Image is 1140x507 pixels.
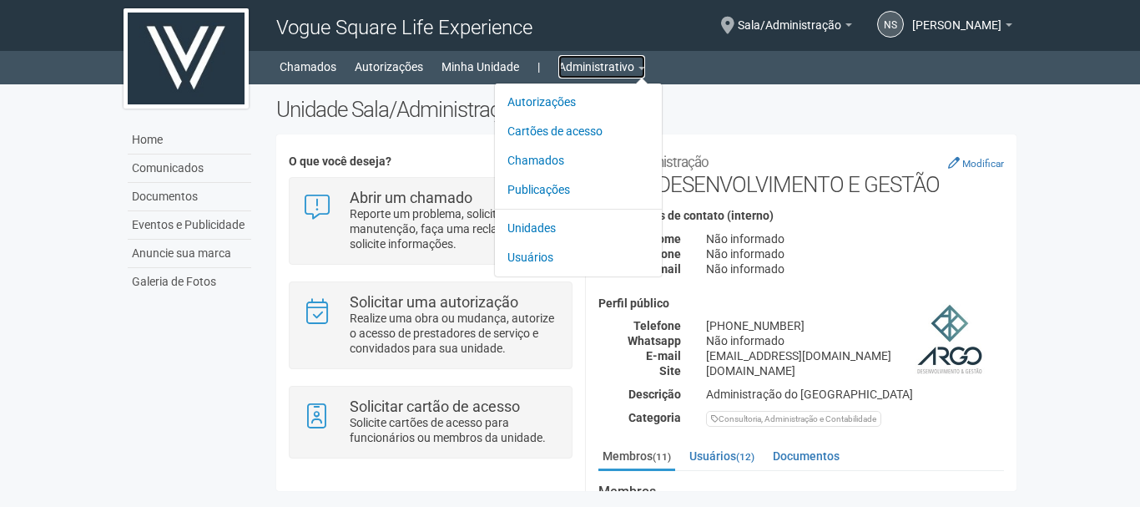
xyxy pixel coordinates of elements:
div: Consultoria, Administração e Contabilidade [706,411,881,427]
a: Galeria de Fotos [128,268,251,296]
strong: Membros [598,484,1004,499]
p: Reporte um problema, solicite manutenção, faça uma reclamação ou solicite informações. [350,206,559,251]
div: Não informado [694,231,1016,246]
strong: Abrir um chamado [350,189,472,206]
a: Comunicados [128,155,251,183]
a: Membros(11) [598,444,675,471]
strong: Site [659,364,681,378]
small: (12) [736,451,754,463]
a: Cartões de acesso [507,117,649,146]
h4: O que você deseja? [289,155,572,168]
a: Eventos e Publicidade [128,211,251,240]
a: Autorizações [507,88,649,117]
div: Não informado [694,246,1016,261]
a: Documentos [128,183,251,211]
a: Administrativo [558,55,645,79]
strong: Descrição [628,388,681,401]
strong: Telefone [633,319,681,332]
strong: Whatsapp [628,334,681,347]
a: Documentos [769,444,844,469]
a: Usuários(12) [685,444,759,469]
a: Chamados [507,146,649,175]
img: business.png [908,297,991,381]
a: Publicações [507,175,649,205]
span: Vogue Square Life Experience [276,16,532,39]
a: Chamados [280,55,336,79]
a: Solicitar cartão de acesso Solicite cartões de acesso para funcionários ou membros da unidade. [302,399,558,445]
div: Não informado [694,261,1016,276]
a: Sala/Administração [738,21,852,34]
strong: Solicitar cartão de acesso [350,398,520,415]
h2: ARGO DESENVOLVIMENTO E GESTÃO [598,147,1004,197]
h2: Unidade Sala/Administração [276,97,1016,122]
span: Sala/Administração [738,3,841,32]
a: Minha Unidade [441,55,519,79]
strong: E-mail [646,349,681,363]
span: Nicolle Silva [912,3,1001,32]
a: NS [877,11,904,38]
a: Anuncie sua marca [128,240,251,268]
div: [EMAIL_ADDRESS][DOMAIN_NAME] [694,348,1016,363]
p: Solicite cartões de acesso para funcionários ou membros da unidade. [350,415,559,445]
a: Autorizações [355,55,423,79]
h4: Informações de contato (interno) [598,210,1004,222]
a: [PERSON_NAME] [912,21,1012,34]
a: Unidades [507,214,649,243]
a: Solicitar uma autorização Realize uma obra ou mudança, autorize o acesso de prestadores de serviç... [302,295,558,356]
strong: Solicitar uma autorização [350,293,518,311]
h4: Perfil público [598,297,1004,310]
a: | [537,55,540,79]
a: Usuários [507,243,649,272]
strong: E-mail [646,262,681,276]
div: Não informado [694,333,1016,348]
a: Home [128,126,251,155]
a: Abrir um chamado Reporte um problema, solicite manutenção, faça uma reclamação ou solicite inform... [302,190,558,251]
strong: Categoria [628,411,681,424]
div: [PHONE_NUMBER] [694,318,1016,333]
strong: Nome [649,232,681,246]
small: (11) [653,451,671,463]
small: Modificar [962,158,1004,170]
a: Modificar [948,156,1004,170]
div: Administração do [GEOGRAPHIC_DATA] [694,387,1016,402]
img: logo.jpg [124,8,249,109]
p: Realize uma obra ou mudança, autorize o acesso de prestadores de serviço e convidados para sua un... [350,311,559,356]
div: [DOMAIN_NAME] [694,363,1016,378]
